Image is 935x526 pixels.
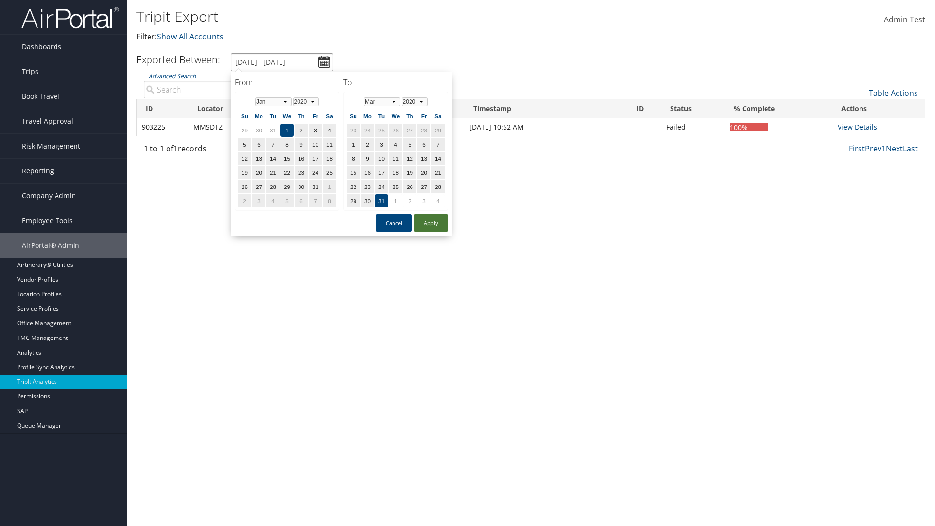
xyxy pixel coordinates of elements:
td: 903225 [137,118,188,136]
input: [DATE] - [DATE] [231,53,333,71]
span: Book Travel [22,84,59,109]
th: % Complete: activate to sort column ascending [725,99,832,118]
th: Sa [431,110,445,123]
a: Prev [865,143,881,154]
td: 30 [361,194,374,207]
td: 15 [347,166,360,179]
td: 4 [323,124,336,137]
a: View Details [838,122,877,131]
a: Last [903,143,918,154]
td: 7 [431,138,445,151]
td: 24 [309,166,322,179]
a: First [849,143,865,154]
td: 2 [403,194,416,207]
th: Fr [309,110,322,123]
td: 19 [403,166,416,179]
h4: From [235,77,339,88]
td: 31 [309,180,322,193]
a: Admin Test [884,5,925,35]
td: 8 [347,152,360,165]
td: 28 [417,124,430,137]
td: 26 [389,124,402,137]
td: 9 [361,152,374,165]
td: 16 [295,152,308,165]
span: Employee Tools [22,208,73,233]
td: 9 [295,138,308,151]
th: ID: activate to sort column ascending [137,99,188,118]
td: 8 [323,194,336,207]
button: Cancel [376,214,412,232]
td: 1 [389,194,402,207]
td: 27 [417,180,430,193]
th: Fr [417,110,430,123]
td: 3 [309,124,322,137]
td: 12 [403,152,416,165]
span: Travel Approval [22,109,73,133]
td: 17 [309,152,322,165]
td: 25 [323,166,336,179]
td: 11 [389,152,402,165]
td: 23 [347,124,360,137]
td: 2 [295,124,308,137]
a: 1 [881,143,886,154]
td: 2 [361,138,374,151]
td: 29 [238,124,251,137]
td: 27 [403,124,416,137]
td: 20 [252,166,265,179]
td: 10 [375,152,388,165]
td: 20 [417,166,430,179]
td: 25 [389,180,402,193]
th: Timestamp: activate to sort column ascending [465,99,628,118]
span: AirPortal® Admin [22,233,79,258]
td: 29 [280,180,294,193]
td: 26 [238,180,251,193]
td: 22 [280,166,294,179]
span: Dashboards [22,35,61,59]
td: 31 [375,194,388,207]
th: Th [403,110,416,123]
td: Failed [661,118,726,136]
td: 7 [266,138,280,151]
th: Status: activate to sort column ascending [661,99,726,118]
span: Company Admin [22,184,76,208]
td: 25 [375,124,388,137]
td: 1 [323,180,336,193]
th: Tu [266,110,280,123]
th: Mo [252,110,265,123]
td: 3 [417,194,430,207]
img: airportal-logo.png [21,6,119,29]
th: We [389,110,402,123]
td: 3 [375,138,388,151]
span: Trips [22,59,38,84]
td: 23 [361,180,374,193]
th: ID: activate to sort column ascending [628,99,661,118]
td: 14 [431,152,445,165]
span: Reporting [22,159,54,183]
td: 8 [280,138,294,151]
button: Apply [414,214,448,232]
td: 30 [295,180,308,193]
td: 14 [266,152,280,165]
th: Mo [361,110,374,123]
td: 18 [389,166,402,179]
td: 30 [252,124,265,137]
td: 6 [295,194,308,207]
td: 17 [375,166,388,179]
a: Next [886,143,903,154]
span: Risk Management [22,134,80,158]
span: Admin Test [884,14,925,25]
td: 26 [403,180,416,193]
td: 4 [431,194,445,207]
td: 3 [252,194,265,207]
td: 29 [347,194,360,207]
td: 2 [238,194,251,207]
td: 28 [431,180,445,193]
td: 16 [361,166,374,179]
div: 100% [730,123,768,131]
th: Sa [323,110,336,123]
span: 1 [173,143,178,154]
td: 13 [252,152,265,165]
td: 1 [347,138,360,151]
td: 21 [266,166,280,179]
td: 4 [389,138,402,151]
